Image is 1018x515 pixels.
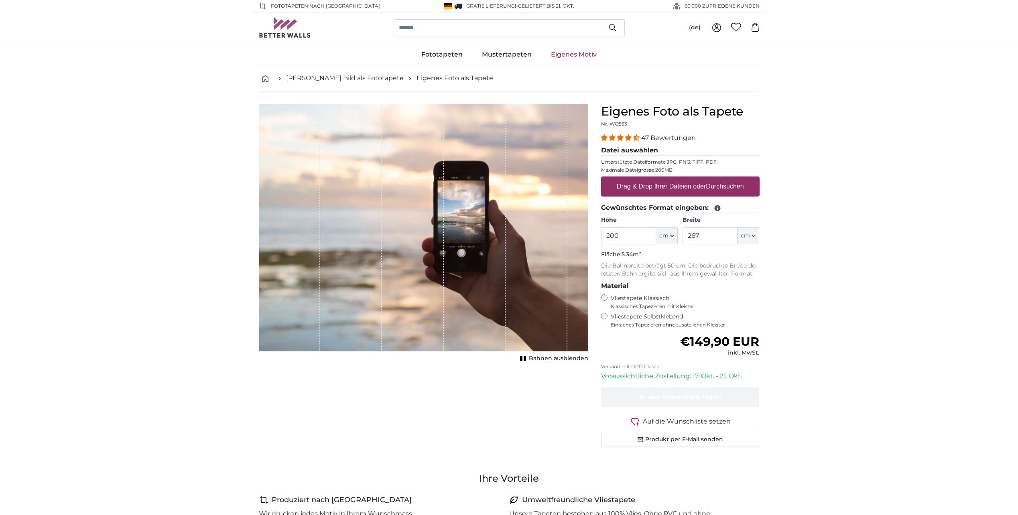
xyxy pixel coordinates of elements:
img: Deutschland [444,3,452,9]
p: Fläche: [601,251,760,259]
h4: Umweltfreundliche Vliestapete [522,495,635,506]
a: Mustertapeten [472,44,541,65]
p: Die Bahnbreite beträgt 50 cm. Die bedruckte Breite der letzten Bahn ergibt sich aus Ihrem gewählt... [601,262,760,278]
a: [PERSON_NAME] Bild als Fototapete [286,73,404,83]
label: Breite [683,216,759,224]
div: 1 of 1 [259,104,588,364]
h1: Eigenes Foto als Tapete [601,104,760,119]
label: Höhe [601,216,678,224]
button: (de) [683,20,707,35]
button: cm [656,227,678,244]
div: inkl. MwSt. [680,349,759,357]
span: Nr. WQ553 [601,121,627,127]
span: GRATIS Lieferung! [466,3,516,9]
legend: Datei auswählen [601,146,760,156]
span: Geliefert bis 21. Okt. [518,3,574,9]
a: Eigenes Foto als Tapete [417,73,493,83]
img: Betterwalls [259,17,311,38]
span: Fototapeten nach [GEOGRAPHIC_DATA] [271,2,380,10]
a: Eigenes Motiv [541,44,606,65]
span: Auf die Wunschliste setzen [643,417,731,426]
button: Produkt per E-Mail senden [601,433,760,446]
nav: breadcrumbs [259,65,760,91]
legend: Gewünschtes Format eingeben: [601,203,760,213]
u: Durchsuchen [706,183,744,190]
span: Einfaches Tapezieren ohne zusätzlichen Kleister [611,322,760,328]
button: Bahnen ausblenden [518,353,588,364]
h3: Ihre Vorteile [259,472,760,485]
h4: Produziert nach [GEOGRAPHIC_DATA] [272,495,412,506]
span: 4.38 stars [601,134,641,142]
a: Fototapeten [412,44,472,65]
span: 60'000 ZUFRIEDENE KUNDEN [685,2,760,10]
p: Unterstützte Dateiformate JPG, PNG, TIFF, PDF. [601,159,760,165]
span: In den Warenkorb legen [639,393,721,401]
span: - [516,3,574,9]
button: cm [738,227,759,244]
span: cm [659,232,669,240]
span: 47 Bewertungen [641,134,696,142]
p: Versand mit DPD Classic [601,363,760,370]
label: Vliestapete Selbstklebend [611,313,760,328]
span: €149,90 EUR [680,334,759,349]
legend: Material [601,281,760,291]
button: Auf die Wunschliste setzen [601,416,760,426]
span: 5.34m² [622,251,641,258]
p: Voraussichtliche Zustellung: 17. Okt. - 21. Okt. [601,371,760,381]
label: Drag & Drop Ihrer Dateien oder [614,178,747,195]
span: cm [741,232,750,240]
span: Bahnen ausblenden [529,355,588,363]
p: Maximale Dateigrösse 200MB. [601,167,760,173]
label: Vliestapete Klassisch [611,294,753,310]
span: Klassisches Tapezieren mit Kleister [611,303,753,310]
button: In den Warenkorb legen [601,387,760,407]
